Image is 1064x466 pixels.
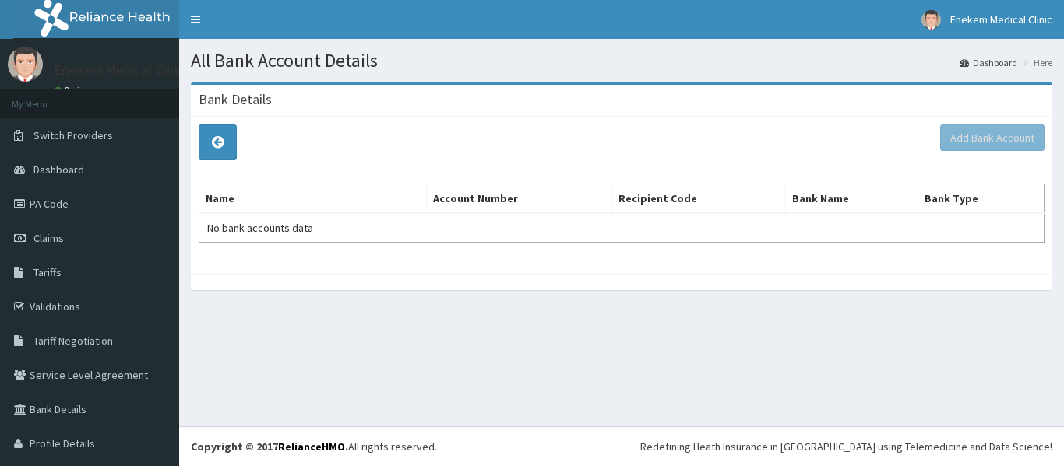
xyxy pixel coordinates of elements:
li: Here [1019,56,1052,69]
strong: Copyright © 2017 . [191,440,348,454]
span: Enekem Medical Clinic [950,12,1052,26]
th: Bank Type [918,184,1044,214]
th: Name [199,184,427,214]
span: Switch Providers [33,128,113,142]
a: Dashboard [960,56,1017,69]
span: Dashboard [33,163,84,177]
img: User Image [8,47,43,82]
h1: All Bank Account Details [191,51,1052,71]
span: Tariffs [33,265,62,279]
h3: Bank Details [199,93,272,107]
a: RelianceHMO [278,440,345,454]
th: Bank Name [785,184,918,214]
img: User Image [921,10,941,30]
p: Enekem Medical Clinic [55,63,188,77]
span: Tariff Negotiation [33,334,113,348]
span: Claims [33,231,64,245]
span: No bank accounts data [207,221,313,235]
a: Online [55,85,92,96]
div: Redefining Heath Insurance in [GEOGRAPHIC_DATA] using Telemedicine and Data Science! [640,439,1052,454]
footer: All rights reserved. [179,426,1064,466]
button: Add Bank Account [940,124,1045,151]
th: Account Number [426,184,611,214]
th: Recipient Code [611,184,785,214]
